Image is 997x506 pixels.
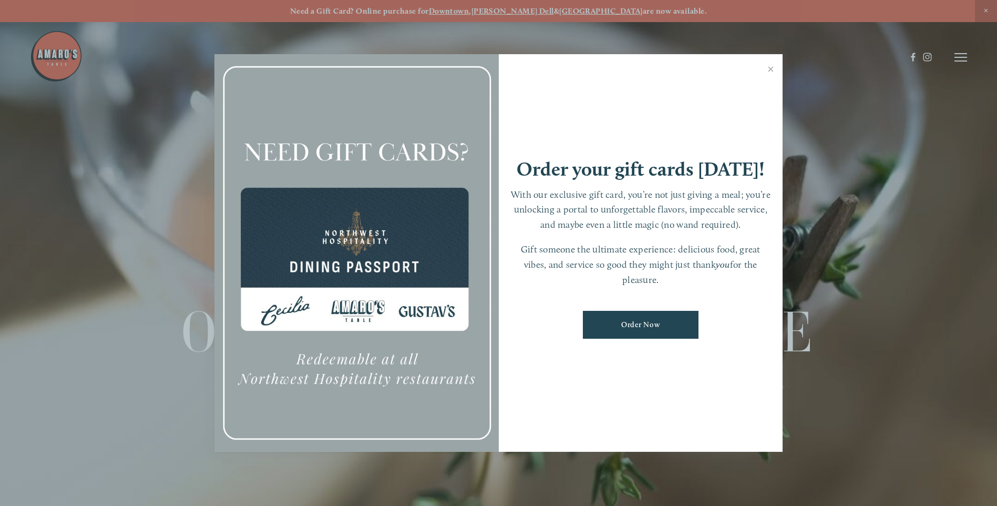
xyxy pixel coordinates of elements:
[760,56,781,85] a: Close
[517,159,765,179] h1: Order your gift cards [DATE]!
[509,242,773,287] p: Gift someone the ultimate experience: delicious food, great vibes, and service so good they might...
[509,187,773,232] p: With our exclusive gift card, you’re not just giving a meal; you’re unlocking a portal to unforge...
[716,259,730,270] em: you
[583,311,698,339] a: Order Now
